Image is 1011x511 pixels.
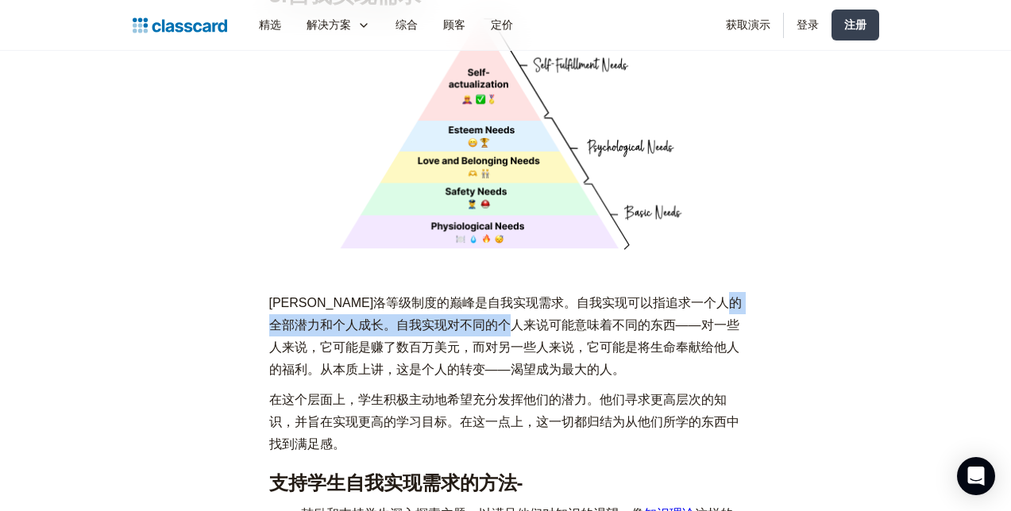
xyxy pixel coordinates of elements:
[844,17,866,33] div: 注册
[133,14,227,36] a: 首页
[269,471,743,495] h3: 支持学生自我实现需求的方法-
[269,262,743,284] p: ‍
[430,7,478,43] a: 顾客
[294,7,383,43] div: 解决方案
[307,17,351,33] div: 解决方案
[269,17,743,254] img: 马斯洛的等级制度：自我实现需求
[957,457,995,495] div: 打开对讲信使
[246,7,294,43] a: 精选
[478,7,526,43] a: 定价
[832,10,879,40] a: 注册
[784,7,832,43] a: 登录
[269,389,743,455] p: 在这个层面上，学生积极主动地希望充分发挥他们的潜力。他们寻求更高层次的知识，并旨在实现更高的学习目标。在这一点上，这一切都归结为从他们所学的东西中找到满足感。
[383,7,430,43] a: 综合
[269,292,743,381] p: [PERSON_NAME]洛等级制度的巅峰是自我实现需求。自我实现可以指追求一个人的全部潜力和个人成长。自我实现对不同的个人来说可能意味着不同的东西——对一些人来说，它可能是赚了数百万美元，而对...
[713,7,783,43] a: 获取演示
